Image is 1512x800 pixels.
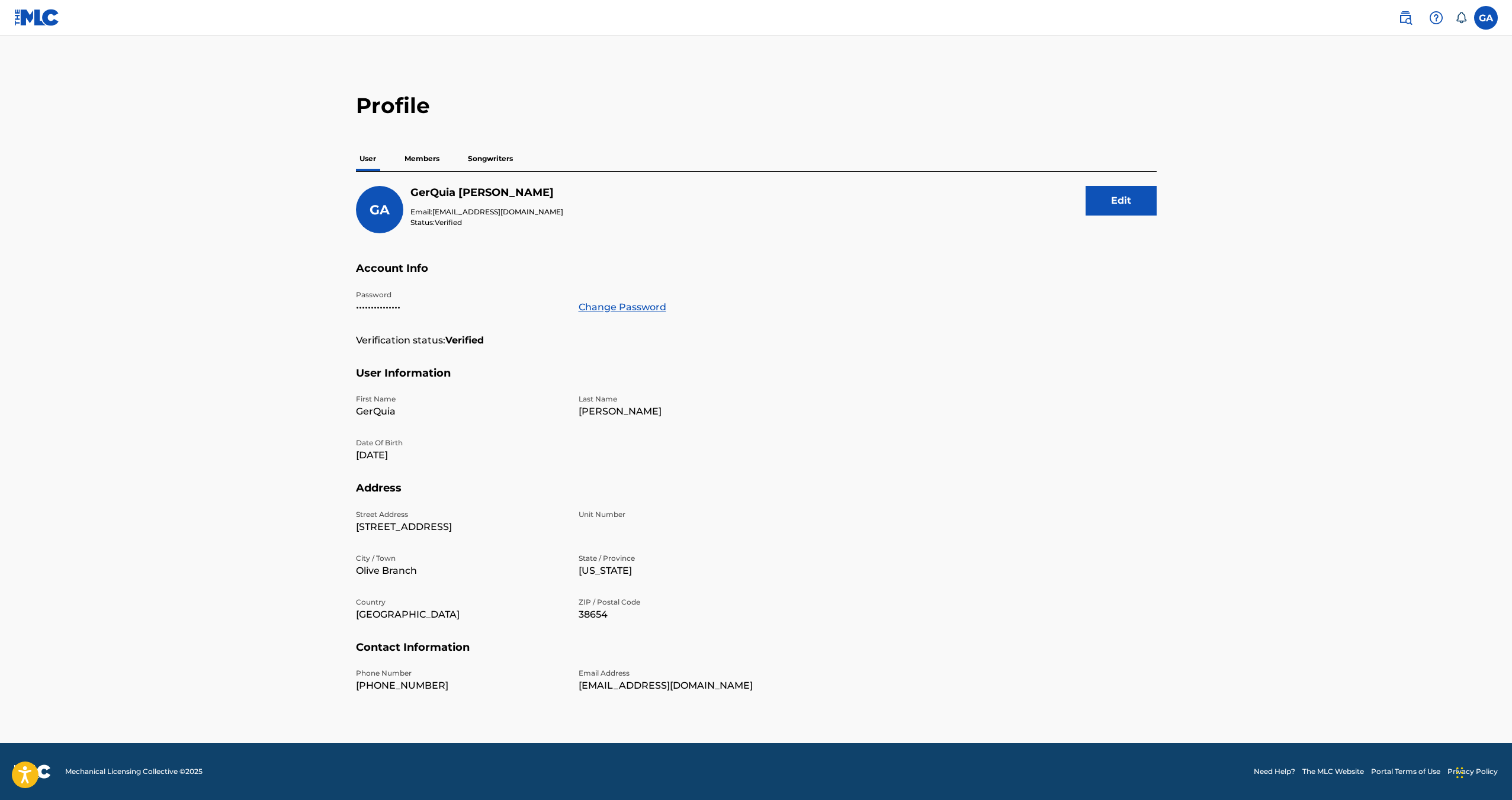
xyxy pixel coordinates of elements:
p: City / Town [356,553,564,564]
h2: Profile [356,92,1157,119]
p: 38654 [579,608,787,622]
p: [US_STATE] [579,564,787,578]
button: Edit [1086,186,1157,216]
div: Drag [1456,755,1463,791]
h5: Contact Information [356,641,1157,669]
p: [PERSON_NAME] [579,404,787,419]
p: Verification status: [356,333,445,348]
iframe: Chat Widget [1453,743,1512,800]
p: Olive Branch [356,564,564,578]
a: Change Password [579,300,666,314]
a: Public Search [1394,6,1417,30]
span: [EMAIL_ADDRESS][DOMAIN_NAME] [432,207,563,216]
h5: Address [356,481,1157,509]
img: logo [14,764,51,779]
h5: Account Info [356,262,1157,290]
p: First Name [356,394,564,404]
p: Songwriters [464,146,516,171]
iframe: Resource Center [1479,563,1512,658]
p: Password [356,290,564,300]
p: User [356,146,380,171]
div: Notifications [1455,12,1467,24]
p: Date Of Birth [356,438,564,448]
p: [EMAIL_ADDRESS][DOMAIN_NAME] [579,679,787,693]
p: [STREET_ADDRESS] [356,520,564,534]
p: [PHONE_NUMBER] [356,679,564,693]
a: Need Help? [1254,766,1295,777]
p: ••••••••••••••• [356,300,564,314]
p: Street Address [356,509,564,520]
span: Mechanical Licensing Collective © 2025 [65,766,203,777]
p: ZIP / Postal Code [579,597,787,608]
div: User Menu [1474,6,1498,30]
img: help [1429,11,1443,25]
p: Phone Number [356,668,564,679]
p: Country [356,597,564,608]
h5: GerQuia Abner [410,186,563,200]
a: Portal Terms of Use [1371,766,1440,777]
p: Last Name [579,394,787,404]
span: Verified [435,218,462,227]
a: The MLC Website [1302,766,1364,777]
div: Help [1424,6,1448,30]
img: MLC Logo [14,9,60,26]
p: State / Province [579,553,787,564]
a: Privacy Policy [1447,766,1498,777]
strong: Verified [445,333,484,348]
p: [DATE] [356,448,564,462]
h5: User Information [356,367,1157,394]
span: GA [370,202,390,218]
p: Unit Number [579,509,787,520]
p: Status: [410,217,563,228]
p: [GEOGRAPHIC_DATA] [356,608,564,622]
p: GerQuia [356,404,564,419]
img: search [1398,11,1413,25]
p: Email Address [579,668,787,679]
p: Members [401,146,443,171]
p: Email: [410,207,563,217]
